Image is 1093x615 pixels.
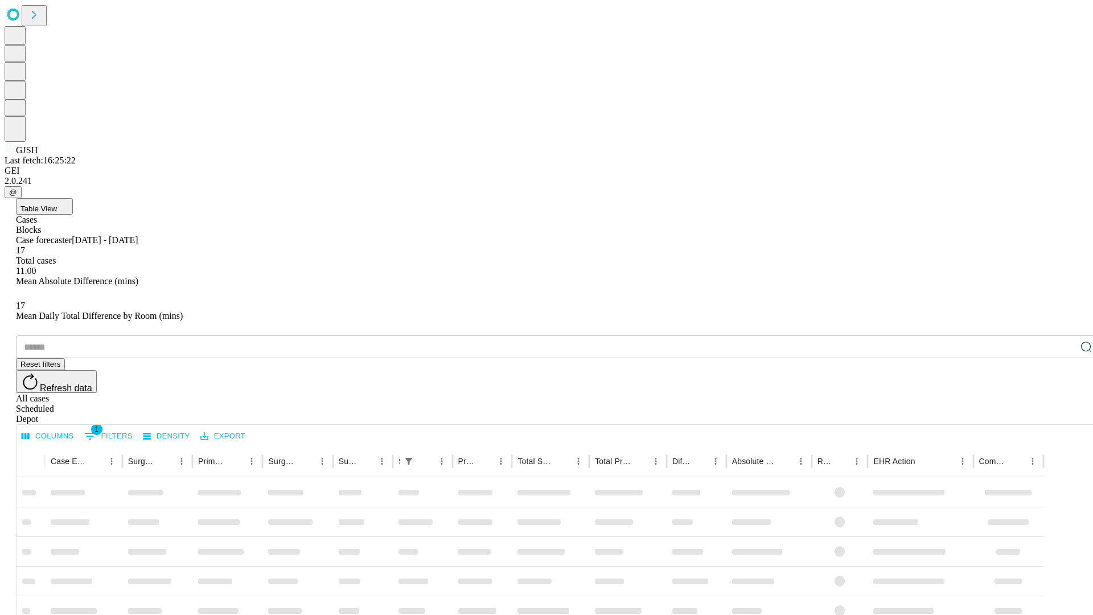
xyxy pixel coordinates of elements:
div: 2.0.241 [5,176,1088,186]
span: @ [9,188,17,196]
span: Refresh data [40,383,92,393]
button: Sort [158,453,174,469]
span: Case forecaster [16,235,72,245]
button: @ [5,186,22,198]
button: Menu [793,453,809,469]
span: Last fetch: 16:25:22 [5,155,76,165]
button: Export [198,428,248,445]
button: Sort [418,453,434,469]
div: Total Predicted Duration [595,457,631,466]
button: Table View [16,198,73,215]
button: Sort [632,453,648,469]
button: Sort [917,453,932,469]
span: 17 [16,301,25,310]
button: Sort [692,453,708,469]
button: Sort [228,453,244,469]
button: Show filters [81,427,135,445]
div: Comments [979,457,1008,466]
button: Sort [358,453,374,469]
div: Surgery Name [268,457,297,466]
button: Refresh data [16,370,97,393]
span: 1 [91,424,102,435]
button: Menu [708,453,724,469]
div: Scheduled In Room Duration [398,457,400,466]
span: 17 [16,245,25,255]
div: EHR Action [873,457,915,466]
span: Table View [20,204,57,213]
div: Difference [672,457,691,466]
div: Absolute Difference [732,457,776,466]
div: Total Scheduled Duration [517,457,553,466]
div: Surgery Date [339,457,357,466]
button: Menu [434,453,450,469]
button: Sort [1009,453,1025,469]
span: [DATE] - [DATE] [72,235,138,245]
span: 11.00 [16,266,36,276]
button: Select columns [19,428,77,445]
button: Density [140,428,193,445]
button: Menu [955,453,971,469]
button: Sort [554,453,570,469]
button: Menu [648,453,664,469]
button: Menu [849,453,865,469]
div: Case Epic Id [51,457,87,466]
button: Sort [298,453,314,469]
div: Primary Service [198,457,227,466]
div: 1 active filter [401,453,417,469]
button: Sort [833,453,849,469]
button: Menu [374,453,390,469]
button: Menu [314,453,330,469]
button: Menu [493,453,509,469]
span: Mean Absolute Difference (mins) [16,276,138,286]
button: Menu [244,453,260,469]
span: Reset filters [20,360,60,368]
button: Sort [88,453,104,469]
button: Menu [174,453,190,469]
span: Mean Daily Total Difference by Room (mins) [16,311,183,321]
button: Sort [777,453,793,469]
span: Total cases [16,256,56,265]
button: Menu [1025,453,1041,469]
button: Show filters [401,453,417,469]
div: Surgeon Name [128,457,157,466]
span: GJSH [16,145,38,155]
div: GEI [5,166,1088,176]
div: Predicted In Room Duration [458,457,476,466]
button: Sort [477,453,493,469]
button: Menu [570,453,586,469]
div: Resolved in EHR [817,457,832,466]
button: Reset filters [16,358,65,370]
button: Menu [104,453,120,469]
